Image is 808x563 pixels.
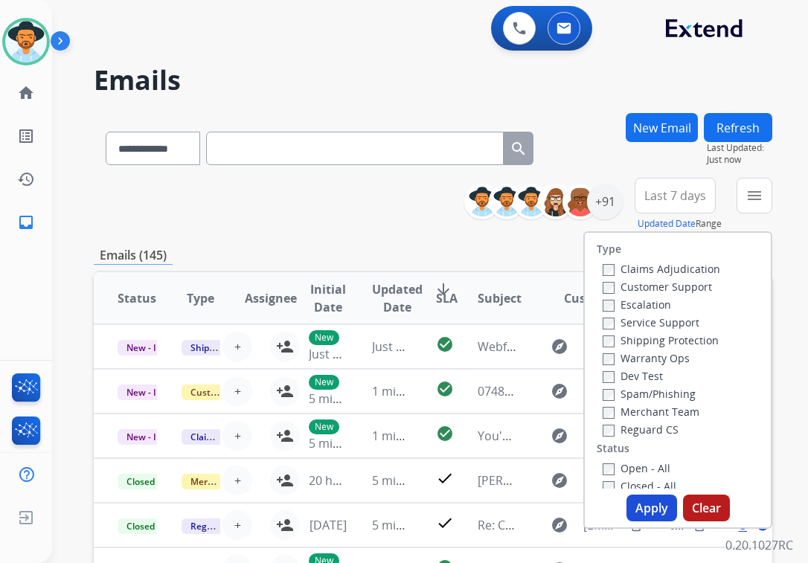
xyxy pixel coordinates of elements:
span: Initial Date [309,280,348,316]
label: Reguard CS [603,422,679,437]
span: Just now [309,346,356,362]
mat-icon: menu [746,187,763,205]
button: Clear [683,495,730,521]
mat-icon: check [436,514,454,532]
span: + [234,516,241,534]
p: 0.20.1027RC [725,536,793,554]
span: SLA [436,289,458,307]
input: Spam/Phishing [603,389,615,401]
span: Re: Claim update [478,517,572,533]
label: Claims Adjudication [603,262,720,276]
mat-icon: explore [551,427,568,445]
span: Customer [564,289,622,307]
span: Updated Date [372,280,423,316]
span: 5 minutes ago [372,472,452,489]
input: Reguard CS [603,425,615,437]
span: Just now [707,154,772,166]
span: Closed – Solved [118,474,200,489]
span: New - Initial [118,385,187,400]
mat-icon: explore [551,382,568,400]
span: Merchant Team [182,474,268,489]
button: + [222,510,252,540]
span: 5 minutes ago [372,517,452,533]
mat-icon: list_alt [17,127,35,145]
input: Escalation [603,300,615,312]
mat-icon: person_add [276,338,294,356]
span: Claims Adjudication [182,429,283,445]
span: 1 minute ago [372,428,446,444]
input: Warranty Ops [603,353,615,365]
input: Claims Adjudication [603,264,615,276]
label: Shipping Protection [603,333,719,347]
button: + [222,421,252,451]
button: Refresh [704,113,772,142]
button: Updated Date [638,218,696,230]
button: + [222,376,252,406]
span: Assignee [245,289,297,307]
mat-icon: person_add [276,472,294,489]
span: Last Updated: [707,142,772,154]
label: Spam/Phishing [603,387,696,401]
mat-icon: search [510,140,528,158]
label: Closed - All [603,479,676,493]
mat-icon: person_add [276,427,294,445]
input: Open - All [603,463,615,475]
label: Dev Test [603,369,663,383]
span: + [234,382,241,400]
span: 1 minute ago [372,383,446,399]
span: Shipping Protection [182,340,283,356]
mat-icon: explore [551,516,568,534]
input: Dev Test [603,371,615,383]
span: 5 minutes ago [309,435,388,451]
span: Just now [372,338,420,355]
span: New - Initial [118,429,187,445]
input: Service Support [603,318,615,329]
button: + [222,466,252,495]
input: Closed - All [603,481,615,493]
img: avatar [5,21,47,62]
span: [DATE] [310,517,347,533]
mat-icon: person_add [276,516,294,534]
p: Emails (145) [94,246,173,265]
mat-icon: person_add [276,382,294,400]
mat-icon: check_circle [436,380,454,398]
mat-icon: explore [551,338,568,356]
p: New [309,419,339,434]
label: Customer Support [603,280,712,294]
span: New - Initial [118,340,187,356]
button: Last 7 days [635,178,716,213]
mat-icon: check_circle [436,425,454,443]
span: Range [638,217,722,230]
mat-icon: arrow_downward [435,280,452,298]
mat-icon: explore [551,472,568,489]
span: + [234,338,241,356]
label: Warranty Ops [603,351,690,365]
label: Type [597,242,621,257]
p: New [309,330,339,345]
h2: Emails [94,65,772,95]
label: Status [597,441,629,456]
button: + [222,332,252,361]
button: New Email [626,113,698,142]
span: 0748394614 [478,383,545,399]
span: + [234,472,241,489]
label: Merchant Team [603,405,699,419]
span: Subject [478,289,522,307]
input: Customer Support [603,282,615,294]
span: Reguard CS [182,518,249,534]
mat-icon: history [17,170,35,188]
mat-icon: inbox [17,213,35,231]
span: Type [187,289,214,307]
label: Service Support [603,315,699,329]
button: Apply [626,495,677,521]
span: Customer Support [182,385,278,400]
span: Closed – Solved [118,518,200,534]
span: 5 minutes ago [309,390,388,407]
span: + [234,427,241,445]
input: Merchant Team [603,407,615,419]
span: Last 7 days [644,193,706,199]
label: Escalation [603,297,671,312]
p: New [309,375,339,390]
div: +91 [587,184,623,219]
input: Shipping Protection [603,335,615,347]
